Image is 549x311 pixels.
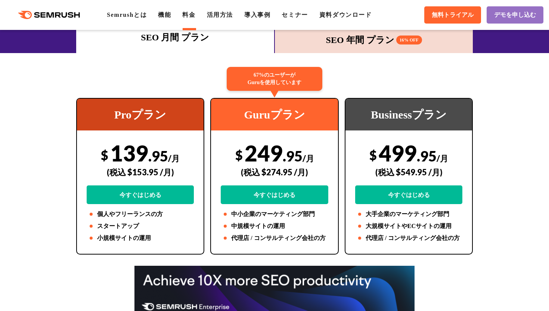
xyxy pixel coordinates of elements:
span: $ [235,147,243,163]
li: 個人やフリーランスの方 [87,210,194,219]
a: 今すぐはじめる [355,185,463,204]
div: (税込 $274.95 /月) [221,159,328,185]
div: Guruプラン [211,99,338,130]
span: /月 [437,153,448,163]
li: 代理店 / コンサルティング会社の方 [221,234,328,243]
span: デモを申し込む [494,11,536,19]
span: 無料トライアル [432,11,474,19]
li: 大規模サイトやECサイトの運用 [355,222,463,231]
span: /月 [168,153,180,163]
a: 機能 [158,12,171,18]
span: $ [101,147,108,163]
li: 中規模サイトの運用 [221,222,328,231]
span: .95 [417,147,437,164]
a: Semrushとは [107,12,147,18]
div: Proプラン [77,99,204,130]
a: 今すぐはじめる [221,185,328,204]
div: 67%のユーザーが Guruを使用しています [227,67,322,91]
div: 499 [355,140,463,204]
div: 139 [87,140,194,204]
a: 導入事例 [244,12,270,18]
div: SEO 年間 プラン [279,33,469,47]
div: 249 [221,140,328,204]
div: (税込 $549.95 /月) [355,159,463,185]
a: 今すぐはじめる [87,185,194,204]
div: Businessプラン [345,99,472,130]
a: 料金 [182,12,195,18]
li: スタートアップ [87,222,194,231]
div: SEO 月間 プラン [80,31,270,44]
a: 活用方法 [207,12,233,18]
span: $ [369,147,377,163]
a: デモを申し込む [487,6,543,24]
a: 資料ダウンロード [319,12,372,18]
a: 無料トライアル [424,6,481,24]
span: .95 [148,147,168,164]
li: 大手企業のマーケティング部門 [355,210,463,219]
li: 代理店 / コンサルティング会社の方 [355,234,463,243]
span: /月 [303,153,314,163]
span: 16% OFF [396,36,422,44]
div: (税込 $153.95 /月) [87,159,194,185]
li: 小規模サイトの運用 [87,234,194,243]
li: 中小企業のマーケティング部門 [221,210,328,219]
span: .95 [283,147,303,164]
a: セミナー [282,12,308,18]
